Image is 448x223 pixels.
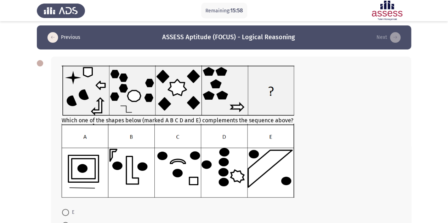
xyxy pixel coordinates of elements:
[62,65,401,199] div: Which one of the shapes below (marked A B C D and E) complements the sequence above?
[363,1,411,20] img: Assessment logo of ASSESS Focus 4 Module Assessment (EN/AR) (Advanced - IB)
[162,33,295,42] h3: ASSESS Aptitude (FOCUS) - Logical Reasoning
[205,6,243,15] p: Remaining:
[230,7,243,14] span: 15:58
[45,32,83,43] button: load previous page
[374,32,403,43] button: load next page
[62,65,294,116] img: UkFYYV8wOTRfQS5wbmcxNjkxMzMzNDM5Mjg2.png
[69,208,74,217] span: E
[62,124,294,197] img: UkFYYV8wOTRfQi5wbmcxNjkxMzMzNDQ3OTcw.png
[37,1,85,20] img: Assess Talent Management logo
